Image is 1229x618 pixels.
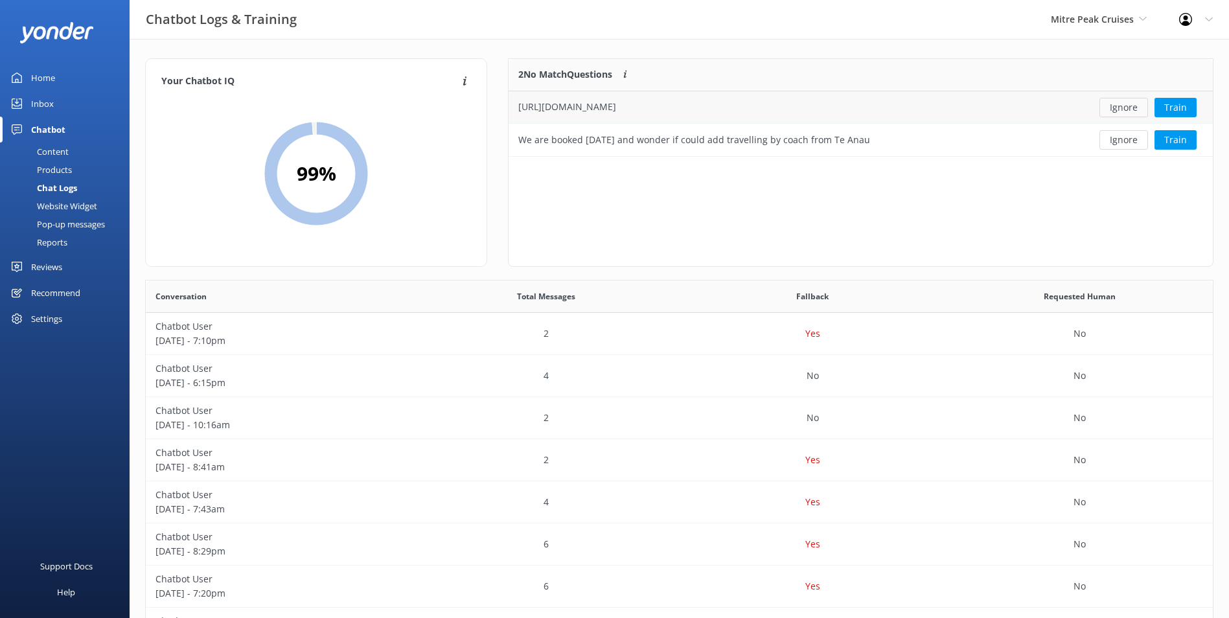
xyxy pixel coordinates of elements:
[1074,579,1086,593] p: No
[8,143,69,161] div: Content
[155,290,207,303] span: Conversation
[31,254,62,280] div: Reviews
[155,544,403,558] p: [DATE] - 8:29pm
[544,537,549,551] p: 6
[146,397,1213,439] div: row
[805,495,820,509] p: Yes
[796,290,829,303] span: Fallback
[1074,495,1086,509] p: No
[40,553,93,579] div: Support Docs
[155,446,403,460] p: Chatbot User
[518,100,616,114] div: [URL][DOMAIN_NAME]
[155,586,403,601] p: [DATE] - 7:20pm
[1074,411,1086,425] p: No
[1154,98,1197,117] button: Train
[1154,130,1197,150] button: Train
[297,158,336,189] h2: 99 %
[19,22,94,43] img: yonder-white-logo.png
[31,117,65,143] div: Chatbot
[155,361,403,376] p: Chatbot User
[155,376,403,390] p: [DATE] - 6:15pm
[31,280,80,306] div: Recommend
[161,74,459,89] h4: Your Chatbot IQ
[8,197,97,215] div: Website Widget
[57,579,75,605] div: Help
[518,67,612,82] p: 2 No Match Questions
[155,418,403,432] p: [DATE] - 10:16am
[805,579,820,593] p: Yes
[807,411,819,425] p: No
[155,404,403,418] p: Chatbot User
[807,369,819,383] p: No
[544,453,549,467] p: 2
[1044,290,1116,303] span: Requested Human
[544,579,549,593] p: 6
[8,215,105,233] div: Pop-up messages
[509,124,1213,156] div: row
[8,215,130,233] a: Pop-up messages
[805,537,820,551] p: Yes
[155,460,403,474] p: [DATE] - 8:41am
[146,566,1213,608] div: row
[544,411,549,425] p: 2
[1074,326,1086,341] p: No
[544,326,549,341] p: 2
[155,488,403,502] p: Chatbot User
[544,495,549,509] p: 4
[1074,537,1086,551] p: No
[155,502,403,516] p: [DATE] - 7:43am
[8,179,130,197] a: Chat Logs
[518,133,870,147] div: We are booked [DATE] and wonder if could add travelling by coach from Te Anau
[8,161,72,179] div: Products
[8,197,130,215] a: Website Widget
[146,355,1213,397] div: row
[146,523,1213,566] div: row
[155,572,403,586] p: Chatbot User
[146,439,1213,481] div: row
[8,233,130,251] a: Reports
[544,369,549,383] p: 4
[155,530,403,544] p: Chatbot User
[8,161,130,179] a: Products
[517,290,575,303] span: Total Messages
[31,65,55,91] div: Home
[8,233,67,251] div: Reports
[1051,13,1134,25] span: Mitre Peak Cruises
[146,9,297,30] h3: Chatbot Logs & Training
[1099,130,1148,150] button: Ignore
[1074,453,1086,467] p: No
[509,91,1213,124] div: row
[155,319,403,334] p: Chatbot User
[1099,98,1148,117] button: Ignore
[31,306,62,332] div: Settings
[31,91,54,117] div: Inbox
[146,481,1213,523] div: row
[1074,369,1086,383] p: No
[8,179,77,197] div: Chat Logs
[805,326,820,341] p: Yes
[146,313,1213,355] div: row
[509,91,1213,156] div: grid
[805,453,820,467] p: Yes
[155,334,403,348] p: [DATE] - 7:10pm
[8,143,130,161] a: Content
